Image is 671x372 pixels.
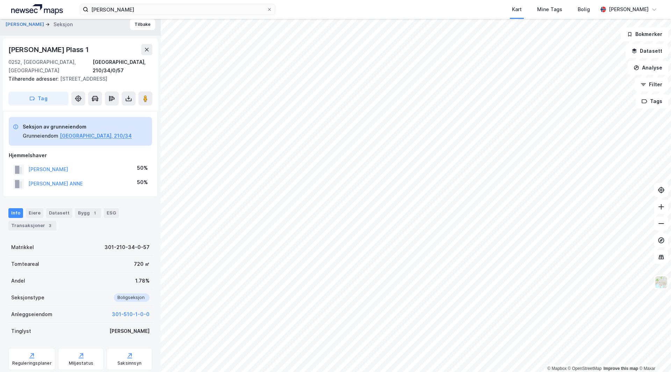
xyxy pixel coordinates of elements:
div: Seksjon av grunneiendom [23,123,132,131]
div: Tomteareal [11,260,39,268]
button: Analyse [628,61,668,75]
div: 0252, [GEOGRAPHIC_DATA], [GEOGRAPHIC_DATA] [8,58,93,75]
div: Anleggseiendom [11,310,52,319]
div: Seksjon [53,20,73,29]
div: [GEOGRAPHIC_DATA], 210/34/0/57 [93,58,152,75]
div: Andel [11,277,25,285]
div: Matrikkel [11,243,34,251]
button: Tag [8,92,68,105]
div: [PERSON_NAME] [109,327,150,335]
div: [STREET_ADDRESS] [8,75,147,83]
div: Mine Tags [537,5,562,14]
div: 301-210-34-0-57 [104,243,150,251]
div: Transaksjoner [8,221,56,231]
input: Søk på adresse, matrikkel, gårdeiere, leietakere eller personer [88,4,267,15]
div: 1 [91,210,98,217]
div: Grunneiendom [23,132,58,140]
div: Saksinnsyn [117,360,142,366]
span: Tilhørende adresser: [8,76,60,82]
button: Tilbake [130,19,155,30]
div: Reguleringsplaner [12,360,52,366]
button: [GEOGRAPHIC_DATA], 210/34 [60,132,132,140]
button: Datasett [626,44,668,58]
button: 301-510-1-0-0 [112,310,150,319]
div: Seksjonstype [11,293,44,302]
div: Miljøstatus [69,360,93,366]
div: [PERSON_NAME] [609,5,649,14]
div: Bolig [578,5,590,14]
a: Improve this map [604,366,638,371]
img: logo.a4113a55bc3d86da70a041830d287a7e.svg [11,4,63,15]
div: 1.78% [135,277,150,285]
div: Datasett [46,208,72,218]
div: Tinglyst [11,327,31,335]
div: [PERSON_NAME] Plass 1 [8,44,90,55]
div: 50% [137,164,148,172]
div: Eiere [26,208,43,218]
button: Tags [636,94,668,108]
div: Bygg [75,208,101,218]
button: [PERSON_NAME] [6,21,45,28]
a: Mapbox [547,366,567,371]
div: Info [8,208,23,218]
div: Hjemmelshaver [9,151,152,160]
div: Kart [512,5,522,14]
div: 3 [46,222,53,229]
div: 50% [137,178,148,187]
button: Filter [635,78,668,92]
iframe: Chat Widget [636,338,671,372]
img: Z [655,276,668,289]
button: Bokmerker [621,27,668,41]
a: OpenStreetMap [568,366,602,371]
div: 720 ㎡ [134,260,150,268]
div: ESG [104,208,119,218]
